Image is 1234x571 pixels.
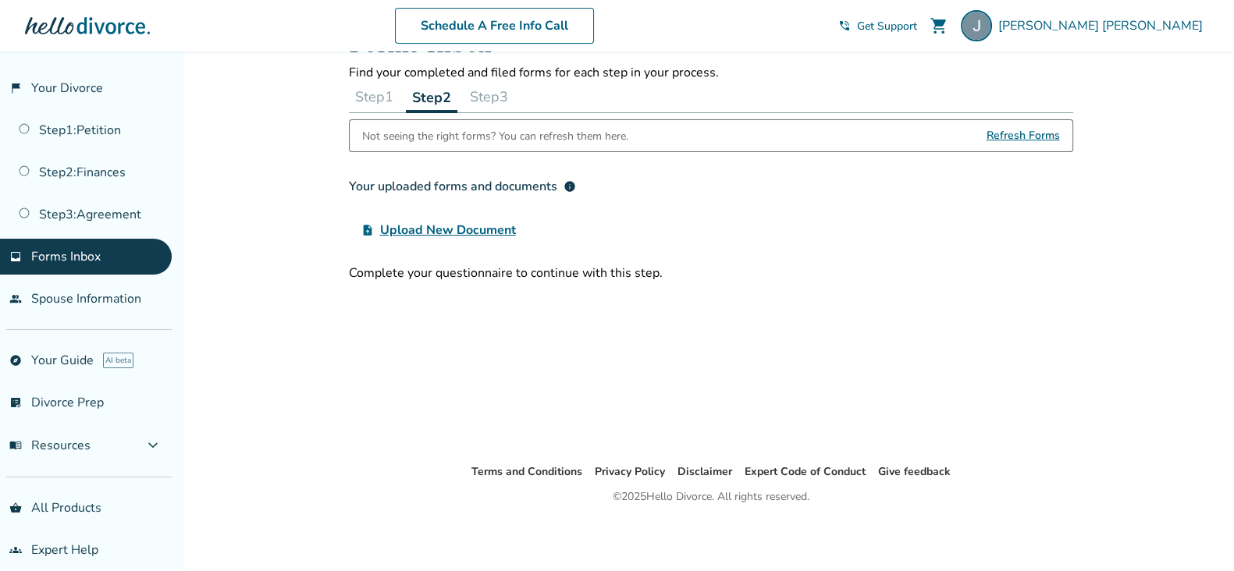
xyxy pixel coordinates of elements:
[9,544,22,556] span: groups
[838,20,851,32] span: phone_in_talk
[9,396,22,409] span: list_alt_check
[878,463,951,481] li: Give feedback
[857,19,917,34] span: Get Support
[9,250,22,263] span: inbox
[464,81,514,112] button: Step3
[349,264,1073,282] div: Complete your questionnaire to continue with this step.
[406,81,457,113] button: Step2
[961,10,992,41] img: Jannelle Martinez
[471,464,582,479] a: Terms and Conditions
[9,354,22,367] span: explore
[144,436,162,455] span: expand_more
[9,439,22,452] span: menu_book
[677,463,732,481] li: Disclaimer
[838,19,917,34] a: phone_in_talkGet Support
[380,221,516,239] span: Upload New Document
[930,16,948,35] span: shopping_cart
[745,464,866,479] a: Expert Code of Conduct
[564,180,576,193] span: info
[998,17,1209,34] span: [PERSON_NAME] [PERSON_NAME]
[349,81,400,112] button: Step1
[9,437,91,454] span: Resources
[9,82,22,94] span: flag_2
[349,177,576,196] div: Your uploaded forms and documents
[987,120,1060,151] span: Refresh Forms
[1156,496,1234,571] iframe: Chat Widget
[349,64,1073,81] p: Find your completed and filed forms for each step in your process.
[9,293,22,305] span: people
[361,224,374,236] span: upload_file
[595,464,665,479] a: Privacy Policy
[9,502,22,514] span: shopping_basket
[31,248,101,265] span: Forms Inbox
[613,488,809,506] div: © 2025 Hello Divorce. All rights reserved.
[395,8,594,44] a: Schedule A Free Info Call
[103,353,133,368] span: AI beta
[362,120,628,151] div: Not seeing the right forms? You can refresh them here.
